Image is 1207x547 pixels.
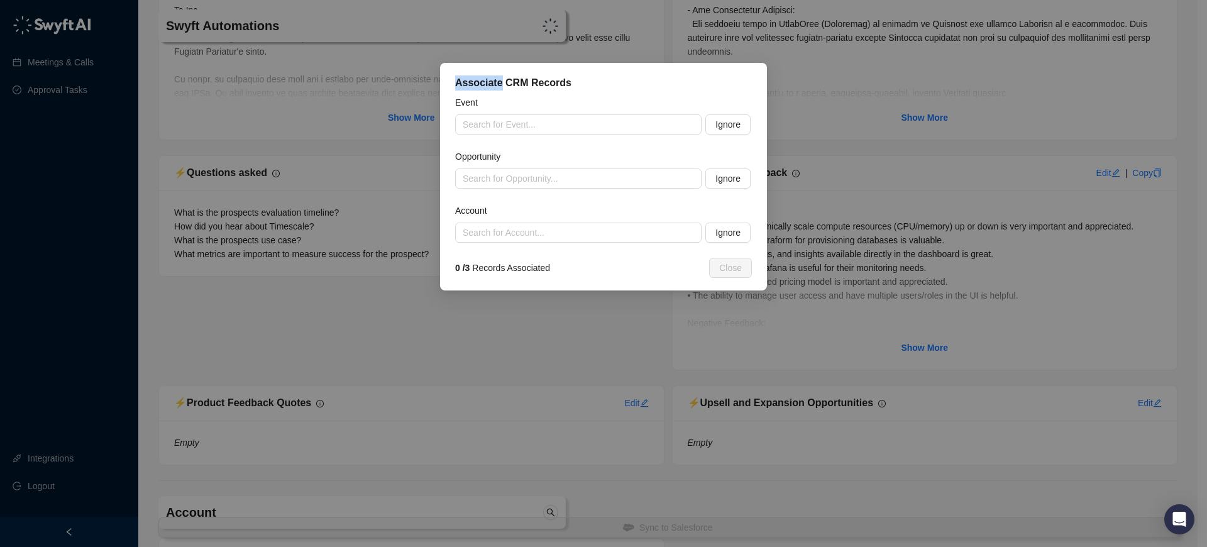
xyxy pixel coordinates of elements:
span: Ignore [715,172,741,185]
button: Ignore [705,169,751,189]
label: Account [455,204,495,218]
span: Ignore [715,226,741,240]
button: Ignore [705,223,751,243]
label: Opportunity [455,150,509,163]
label: Event [455,96,487,109]
div: Open Intercom Messenger [1164,504,1194,534]
span: Records Associated [455,261,550,275]
div: Associate CRM Records [455,75,752,91]
span: Ignore [715,118,741,131]
button: Close [709,258,752,278]
strong: 0 / 3 [455,263,470,273]
button: Ignore [705,114,751,135]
